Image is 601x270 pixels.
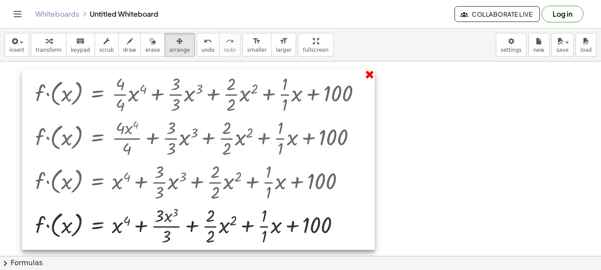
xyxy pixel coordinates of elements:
button: draw [118,33,141,57]
button: insert [4,33,29,57]
span: draw [123,47,136,53]
button: format_sizelarger [271,33,296,57]
button: load [575,33,597,57]
span: scrub [99,47,114,53]
i: keyboard [76,36,84,47]
span: arrange [169,47,190,53]
span: smaller [247,47,267,53]
button: undoundo [197,33,220,57]
button: save [551,33,574,57]
button: transform [31,33,66,57]
i: undo [204,36,212,47]
span: load [580,47,592,53]
button: keyboardkeypad [66,33,95,57]
span: save [556,47,568,53]
span: Collaborate Live [462,10,532,18]
i: redo [226,36,234,47]
a: Whiteboards [35,10,79,18]
button: scrub [95,33,119,57]
button: Collaborate Live [454,6,540,22]
i: format_size [253,36,261,47]
span: erase [145,47,160,53]
span: keypad [71,47,90,53]
span: new [533,47,544,53]
span: insert [9,47,24,53]
button: format_sizesmaller [242,33,271,57]
span: settings [501,47,522,53]
span: fullscreen [303,47,328,53]
span: undo [202,47,215,53]
button: arrange [165,33,195,57]
button: erase [140,33,165,57]
button: new [528,33,550,57]
button: Log in [542,6,583,22]
i: format_size [279,36,288,47]
button: settings [496,33,527,57]
span: larger [276,47,291,53]
button: Toggle navigation [11,7,25,21]
span: redo [224,47,236,53]
button: fullscreen [298,33,333,57]
span: transform [36,47,62,53]
button: redoredo [219,33,241,57]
